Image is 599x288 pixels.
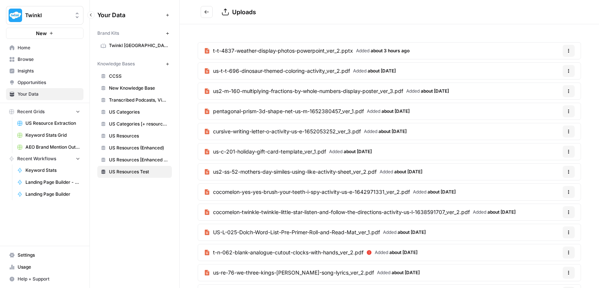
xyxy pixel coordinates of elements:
a: us-c-201-holiday-gift-card-template_ver_1.pdfAdded about [DATE] [198,143,378,160]
span: about [DATE] [368,68,396,74]
span: Added [413,189,456,195]
span: cocomelon-yes-yes-brush-your-teeth-i-spy-activity-us-e-1642971331_ver_2.pdf [213,188,410,196]
a: Settings [6,249,83,261]
span: about [DATE] [394,169,422,174]
a: US Resources Test [97,166,172,178]
span: us-re-76-we-three-kings-[PERSON_NAME]-song-lyrics_ver_2.pdf [213,269,374,276]
a: Keyword Stats Grid [14,129,83,141]
span: Help + Support [18,276,80,282]
a: us2-m-160-multiplying-fractions-by-whole-numbers-display-poster_ver_3.pdfAdded about [DATE] [198,83,455,99]
span: us-c-201-holiday-gift-card-template_ver_1.pdf [213,148,326,155]
a: US Categories [+ resource count] [97,118,172,130]
span: Insights [18,68,80,74]
span: Landing Page Builder - Alt 1 [25,179,80,186]
a: Keyword Stats [14,164,83,176]
span: Uploads [232,8,256,16]
span: about [DATE] [487,209,516,215]
span: about [DATE] [344,149,372,154]
span: about 3 hours ago [371,48,410,53]
a: cocomelon-yes-yes-brush-your-teeth-i-spy-activity-us-e-1642971331_ver_2.pdfAdded about [DATE] [198,184,462,200]
a: US Resources [Enhanced + Review Count] [97,154,172,166]
span: about [DATE] [421,88,449,94]
span: t-n-062-blank-analogue-cutout-clocks-with-hands_ver_2.pdf [213,249,364,256]
span: Browse [18,56,80,63]
a: Usage [6,261,83,273]
img: Twinkl Logo [9,9,22,22]
span: Added [367,108,410,115]
span: US Resources [Enhanced + Review Count] [109,157,168,163]
a: CCSS [97,70,172,82]
span: Added [383,229,426,236]
span: CCSS [109,73,168,80]
span: Added [375,249,417,256]
span: Twinkl [25,12,70,19]
a: us-t-t-696-dinosaur-themed-coloring-activity_ver_2.pdfAdded about [DATE] [198,63,402,79]
a: Transcribed Podcasts, Videos, etc. [97,94,172,106]
span: Added [329,148,372,155]
span: Settings [18,252,80,258]
span: Your Data [18,91,80,97]
span: Added [473,209,516,216]
span: Added [406,88,449,95]
span: Usage [18,264,80,270]
span: Transcribed Podcasts, Videos, etc. [109,97,168,103]
a: US Resource Extraction [14,117,83,129]
span: US Resource Extraction [25,120,80,127]
span: about [DATE] [428,189,456,195]
span: about [DATE] [389,250,417,255]
a: US Categories [97,106,172,118]
a: t-t-4837-weather-display-photos-powerpoint_ver_2.pptxAdded about 3 hours ago [198,43,416,59]
span: about [DATE] [398,229,426,235]
span: us-t-t-696-dinosaur-themed-coloring-activity_ver_2.pdf [213,67,350,75]
span: US-L-025-Dolch-Word-List-Pre-Primer-Roll-and-Read-Mat_ver_1.pdf [213,229,380,236]
span: New [36,30,47,37]
a: Opportunities [6,77,83,89]
span: Keyword Stats [25,167,80,174]
span: Keyword Stats Grid [25,132,80,139]
span: Added [353,68,396,74]
span: New Knowledge Base [109,85,168,92]
span: Landing Page Builder [25,191,80,198]
span: Added [356,47,410,54]
span: Knowledge Bases [97,61,135,67]
button: Go back [201,6,213,18]
span: Twinkl [GEOGRAPHIC_DATA] [109,42,168,49]
span: AEO Brand Mention Outreach [25,144,80,151]
span: Opportunities [18,79,80,86]
span: Recent Grids [17,108,45,115]
a: Your Data [6,88,83,100]
a: us-re-76-we-three-kings-[PERSON_NAME]-song-lyrics_ver_2.pdfAdded about [DATE] [198,264,426,281]
a: AEO Brand Mention Outreach [14,141,83,153]
span: Your Data [97,10,163,19]
button: Recent Workflows [6,153,83,164]
a: Landing Page Builder - Alt 1 [14,176,83,188]
a: New Knowledge Base [97,82,172,94]
span: Home [18,44,80,51]
a: Insights [6,65,83,77]
span: cocomelon-twinkle-twinkle-little-star-listen-and-follow-the-directions-activity-us-l-1638591707_v... [213,208,470,216]
a: Twinkl [GEOGRAPHIC_DATA] [97,40,172,52]
span: Recent Workflows [17,155,56,162]
span: Added [364,128,407,135]
span: US Categories [109,109,168,115]
a: pentagonal-prism-3d-shape-net-us-m-1652380457_ver_1.pdfAdded about [DATE] [198,103,416,120]
span: US Resources [109,133,168,139]
a: US-L-025-Dolch-Word-List-Pre-Primer-Roll-and-Read-Mat_ver_1.pdfAdded about [DATE] [198,224,432,241]
a: t-n-062-blank-analogue-cutout-clocks-with-hands_ver_2.pdfAdded about [DATE] [198,244,423,261]
button: Workspace: Twinkl [6,6,83,25]
span: about [DATE] [392,270,420,275]
a: Landing Page Builder [14,188,83,200]
a: US Resources [97,130,172,142]
a: cursive-writing-letter-o-activity-us-e-1652053252_ver_3.pdfAdded about [DATE] [198,123,413,140]
span: Brand Kits [97,30,119,37]
a: US Resources (Enhanced) [97,142,172,154]
span: us2-ss-52-mothers-day-similes-using-like-activity-sheet_ver_2.pdf [213,168,377,176]
button: Help + Support [6,273,83,285]
span: Added [380,168,422,175]
span: US Categories [+ resource count] [109,121,168,127]
a: Home [6,42,83,54]
span: US Resources (Enhanced) [109,145,168,151]
button: Recent Grids [6,106,83,117]
span: t-t-4837-weather-display-photos-powerpoint_ver_2.pptx [213,47,353,55]
span: about [DATE] [378,128,407,134]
